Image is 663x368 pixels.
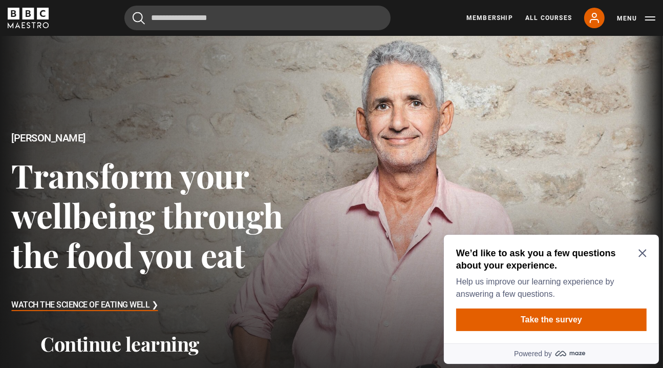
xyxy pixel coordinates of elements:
[4,4,219,133] div: Optional study invitation
[16,16,203,41] h2: We’d like to ask you a few questions about your experience.
[12,132,332,144] h2: [PERSON_NAME]
[8,8,49,28] svg: BBC Maestro
[124,6,391,30] input: Search
[41,332,623,356] h2: Continue learning
[12,298,158,313] h3: Watch The Science of Eating Well ❯
[12,155,332,274] h3: Transform your wellbeing through the food you eat
[16,45,203,70] p: Help us improve our learning experience by answering a few questions.
[199,18,207,27] button: Close Maze Prompt
[617,13,655,24] button: Toggle navigation
[133,12,145,25] button: Submit the search query
[525,13,572,23] a: All Courses
[16,78,207,100] button: Take the survey
[4,113,219,133] a: Powered by maze
[466,13,513,23] a: Membership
